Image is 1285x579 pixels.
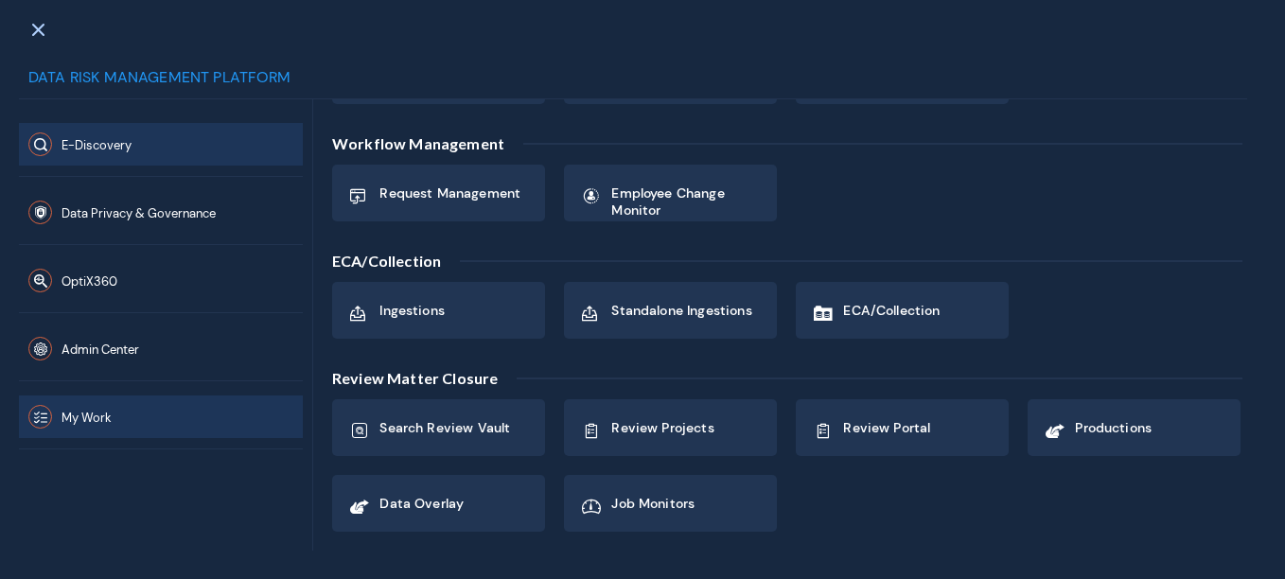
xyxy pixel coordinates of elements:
[379,302,445,319] span: Ingestions
[19,327,303,370] button: Admin Center
[332,339,507,399] div: Review Matter Closure
[843,419,930,436] span: Review Portal
[62,410,112,426] span: My Work
[611,184,776,219] span: Employee Change Monitor
[332,221,450,282] div: ECA/Collection
[379,419,510,436] span: Search Review Vault
[19,123,303,166] button: E-Discovery
[843,302,940,319] span: ECA/Collection
[19,66,1247,99] div: Data Risk Management Platform
[19,259,303,302] button: OptiX360
[611,495,695,512] span: Job Monitors
[1075,419,1152,436] span: Productions
[332,104,514,165] div: Workflow Management
[62,137,132,153] span: E-Discovery
[19,191,303,234] button: Data Privacy & Governance
[62,273,117,289] span: OptiX360
[611,419,713,436] span: Review Projects
[19,395,303,438] button: My Work
[379,495,464,512] span: Data Overlay
[62,205,216,221] span: Data Privacy & Governance
[611,302,751,319] span: Standalone Ingestions
[379,184,520,202] span: Request Management
[62,342,139,358] span: Admin Center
